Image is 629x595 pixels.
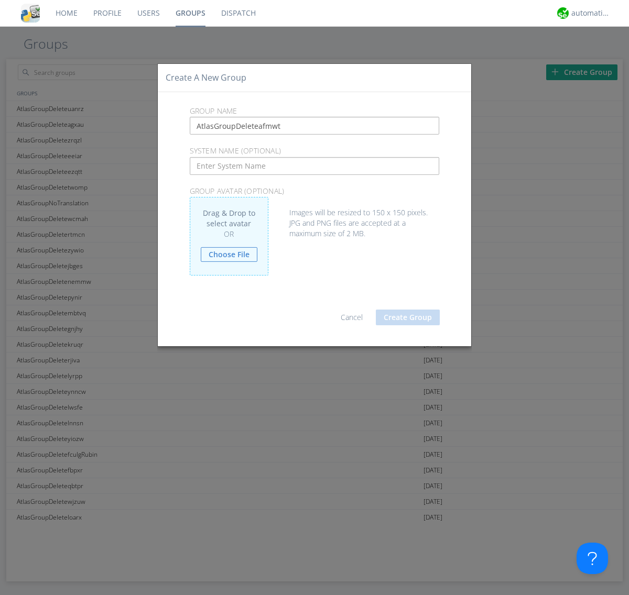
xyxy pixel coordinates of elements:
div: Drag & Drop to select avatar [190,197,268,276]
img: d2d01cd9b4174d08988066c6d424eccd [557,7,569,19]
p: Group Avatar (optional) [182,185,448,197]
img: cddb5a64eb264b2086981ab96f4c1ba7 [21,4,40,23]
button: Create Group [376,310,440,325]
input: Enter Group Name [190,117,440,135]
h4: Create a New Group [166,72,246,84]
div: Images will be resized to 150 x 150 pixels. JPG and PNG files are accepted at a maximum size of 2... [190,197,440,239]
a: Choose File [201,247,257,262]
div: OR [201,229,257,239]
div: automation+atlas [571,8,611,18]
p: System Name (optional) [182,145,448,157]
a: Cancel [341,312,363,322]
input: Enter System Name [190,157,440,175]
p: Group Name [182,105,448,117]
